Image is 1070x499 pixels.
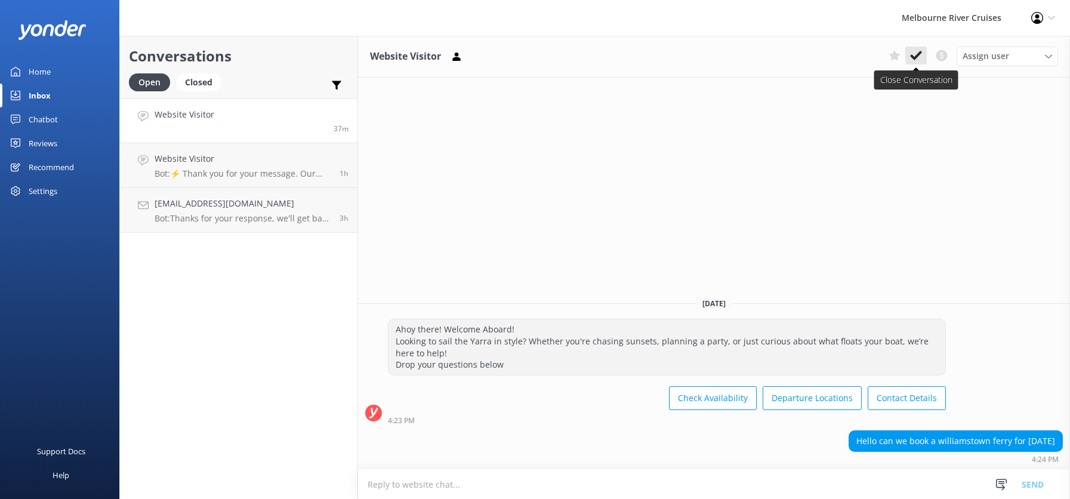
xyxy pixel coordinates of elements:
[155,152,331,165] h4: Website Visitor
[370,49,441,64] h3: Website Visitor
[1032,456,1059,463] strong: 4:24 PM
[18,20,87,40] img: yonder-white-logo.png
[868,386,946,410] button: Contact Details
[695,298,733,309] span: [DATE]
[120,188,357,233] a: [EMAIL_ADDRESS][DOMAIN_NAME]Bot:Thanks for your response, we'll get back to you as soon as we can...
[763,386,862,410] button: Departure Locations
[155,108,214,121] h4: Website Visitor
[669,386,757,410] button: Check Availability
[120,143,357,188] a: Website VisitorBot:⚡ Thank you for your message. Our office hours are Mon - Fri 9.30am - 5pm. We'...
[963,50,1009,63] span: Assign user
[957,47,1058,66] div: Assign User
[29,84,51,107] div: Inbox
[388,416,946,424] div: Sep 25 2025 04:23pm (UTC +10:00) Australia/Sydney
[29,60,51,84] div: Home
[155,213,331,224] p: Bot: Thanks for your response, we'll get back to you as soon as we can during opening hours.
[29,155,74,179] div: Recommend
[340,168,349,178] span: Sep 25 2025 03:55pm (UTC +10:00) Australia/Sydney
[37,439,85,463] div: Support Docs
[120,98,357,143] a: Website Visitor37m
[129,45,349,67] h2: Conversations
[849,431,1062,451] div: Hello can we book a williamstown ferry for [DATE]
[340,213,349,223] span: Sep 25 2025 01:37pm (UTC +10:00) Australia/Sydney
[155,168,331,179] p: Bot: ⚡ Thank you for your message. Our office hours are Mon - Fri 9.30am - 5pm. We'll get back to...
[388,417,415,424] strong: 4:23 PM
[849,455,1063,463] div: Sep 25 2025 04:24pm (UTC +10:00) Australia/Sydney
[29,131,57,155] div: Reviews
[176,73,221,91] div: Closed
[334,124,349,134] span: Sep 25 2025 04:23pm (UTC +10:00) Australia/Sydney
[29,179,57,203] div: Settings
[176,75,227,88] a: Closed
[388,319,945,374] div: Ahoy there! Welcome Aboard! Looking to sail the Yarra in style? Whether you're chasing sunsets, p...
[29,107,58,131] div: Chatbot
[129,73,170,91] div: Open
[129,75,176,88] a: Open
[155,197,331,210] h4: [EMAIL_ADDRESS][DOMAIN_NAME]
[53,463,69,487] div: Help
